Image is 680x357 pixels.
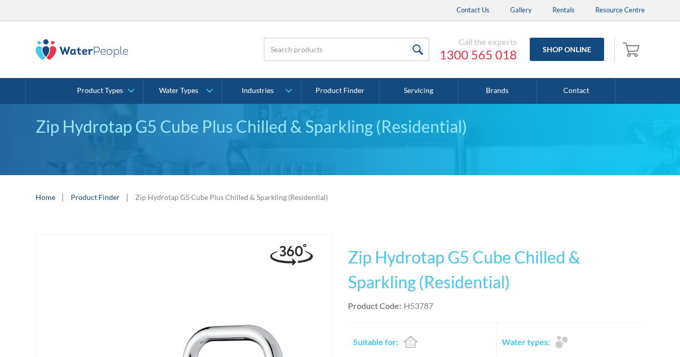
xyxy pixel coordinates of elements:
[530,38,604,61] a: Shop Online
[36,192,55,203] a: Home
[242,86,274,95] div: Industries
[60,191,66,203] div: |
[439,47,517,63] a: 1300 565 018
[348,245,645,294] h1: Zip Hydrotap G5 Cube Chilled & Sparkling (Residential)
[620,37,645,62] a: Open cart
[348,301,401,311] strong: Product Code:
[159,86,198,95] div: Water Types
[264,38,429,61] input: Search products
[71,192,120,203] a: Product Finder
[125,191,130,203] div: |
[623,41,642,57] img: shopping cart
[353,336,398,348] h2: Suitable for:
[439,37,517,47] div: Call the experts
[36,39,129,60] img: The Water People
[379,78,458,104] a: Servicing
[537,78,615,104] a: Contact
[77,86,123,95] div: Product Types
[301,78,379,104] a: Product Finder
[404,300,433,312] div: H53787
[502,336,550,348] h2: Water types:
[144,78,222,104] a: Water Types
[222,78,300,104] a: Industries
[65,78,143,104] a: Product Types
[36,114,645,139] div: Zip Hydrotap G5 Cube Plus Chilled & Sparkling (Residential)
[458,78,537,104] a: Brands
[135,192,328,203] div: Zip Hydrotap G5 Cube Plus Chilled & Sparkling (Residential)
